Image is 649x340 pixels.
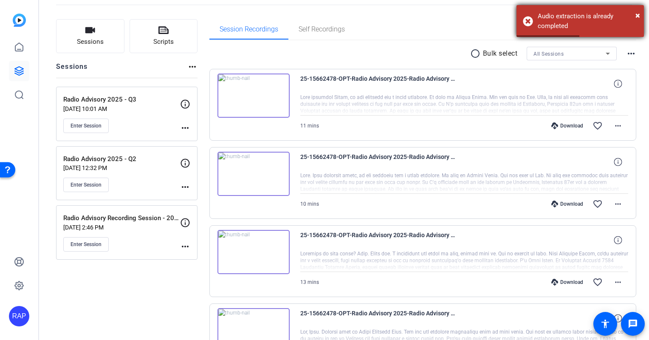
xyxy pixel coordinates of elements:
button: Sessions [56,19,124,53]
button: Close [635,9,640,22]
button: Scripts [130,19,198,53]
span: 11 mins [300,123,319,129]
mat-icon: more_horiz [613,199,623,209]
p: Radio Advisory Recording Session - 2025 - Q1 [63,213,180,223]
div: Download [547,201,587,207]
mat-icon: more_horiz [180,123,190,133]
img: thumb-nail [217,74,290,118]
span: All Sessions [533,51,564,57]
div: Audio extraction is already completed [538,11,638,31]
p: Bulk select [483,48,518,59]
div: RAP [9,306,29,326]
span: Sessions [77,37,104,47]
span: 25-15662478-OPT-Radio Advisory 2025-Radio Advisory 2025 - Q3-abby2-2025-09-09-16-13-53-367-0 [300,230,457,250]
mat-icon: favorite_border [593,199,603,209]
span: Scripts [153,37,174,47]
span: × [635,10,640,20]
mat-icon: message [628,319,638,329]
mat-icon: more_horiz [626,48,636,59]
mat-icon: accessibility [600,319,610,329]
div: Download [547,279,587,286]
span: 25-15662478-OPT-Radio Advisory 2025-Radio Advisory 2025 - Q3-Rae-2025-09-10-08-49-10-707-0 [300,74,457,94]
p: Radio Advisory 2025 - Q3 [63,95,180,105]
p: [DATE] 2:46 PM [63,224,180,231]
div: Download [547,122,587,129]
p: [DATE] 12:32 PM [63,164,180,171]
p: Radio Advisory 2025 - Q2 [63,154,180,164]
span: 13 mins [300,279,319,285]
button: Enter Session [63,178,109,192]
span: Enter Session [71,241,102,248]
mat-icon: favorite_border [593,277,603,287]
span: Session Recordings [220,26,278,33]
mat-icon: more_horiz [180,241,190,252]
img: blue-gradient.svg [13,14,26,27]
mat-icon: more_horiz [180,182,190,192]
mat-icon: more_horiz [187,62,198,72]
span: 25-15662478-OPT-Radio Advisory 2025-Radio Advisory 2025 - Q3-Rae-2025-09-10-08-35-27-910-0 [300,152,457,172]
span: Enter Session [71,181,102,188]
span: Enter Session [71,122,102,129]
mat-icon: more_horiz [613,277,623,287]
img: thumb-nail [217,152,290,196]
img: thumb-nail [217,230,290,274]
h2: Sessions [56,62,88,78]
mat-icon: radio_button_unchecked [470,48,483,59]
mat-icon: more_horiz [613,121,623,131]
mat-icon: favorite_border [593,121,603,131]
span: 25-15662478-OPT-Radio Advisory 2025-Radio Advisory 2025 - Q3-abby2-2025-09-09-15-36-19-737-2 [300,308,457,329]
span: 10 mins [300,201,319,207]
button: Enter Session [63,237,109,252]
button: Enter Session [63,119,109,133]
span: Self Recordings [299,26,345,33]
p: [DATE] 10:01 AM [63,105,180,112]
